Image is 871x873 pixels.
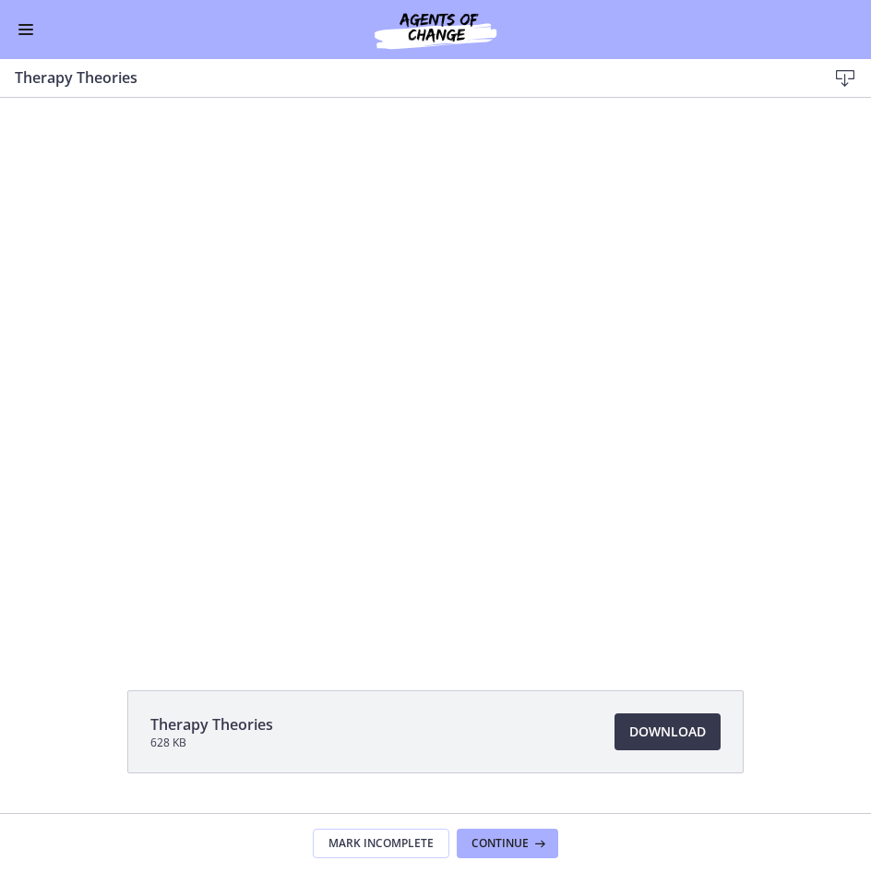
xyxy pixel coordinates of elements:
[325,7,546,52] img: Agents of Change
[614,713,721,750] a: Download
[629,721,706,743] span: Download
[457,829,558,858] button: Continue
[15,18,37,41] button: Enable menu
[150,713,273,735] span: Therapy Theories
[15,66,797,89] h3: Therapy Theories
[328,836,434,851] span: Mark Incomplete
[471,836,529,851] span: Continue
[313,829,449,858] button: Mark Incomplete
[150,735,273,750] span: 628 KB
